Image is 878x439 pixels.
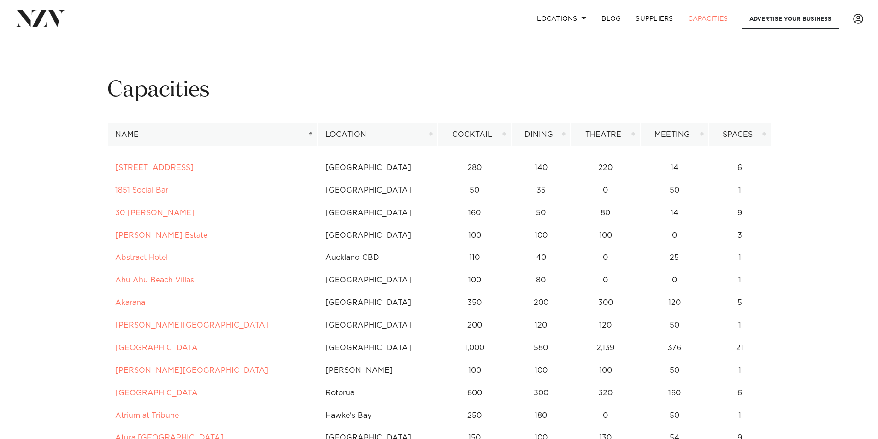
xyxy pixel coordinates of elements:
td: 120 [640,292,709,314]
td: 1,000 [438,337,512,359]
td: 50 [640,179,709,202]
a: [GEOGRAPHIC_DATA] [115,389,201,397]
td: 80 [571,202,640,224]
h1: Capacities [107,76,771,105]
td: 100 [511,359,571,382]
td: [GEOGRAPHIC_DATA] [318,179,438,202]
td: 6 [709,382,771,404]
td: 25 [640,246,709,269]
td: 180 [511,404,571,427]
td: 110 [438,246,512,269]
a: Locations [530,9,594,29]
td: 0 [571,246,640,269]
th: Cocktail: activate to sort column ascending [438,123,512,146]
td: 0 [640,224,709,247]
td: 100 [438,359,512,382]
td: 280 [438,157,512,179]
td: 320 [571,382,640,404]
td: 100 [511,224,571,247]
td: 300 [571,292,640,314]
td: 600 [438,382,512,404]
td: 50 [640,359,709,382]
td: 1 [709,359,771,382]
td: 1 [709,179,771,202]
td: 9 [709,202,771,224]
td: 40 [511,246,571,269]
a: 30 [PERSON_NAME] [115,209,194,217]
td: 220 [571,157,640,179]
td: 100 [571,224,640,247]
a: Ahu Ahu Beach Villas [115,276,194,284]
td: 35 [511,179,571,202]
td: 1 [709,404,771,427]
td: 80 [511,269,571,292]
td: 0 [571,404,640,427]
td: 50 [640,404,709,427]
td: 2,139 [571,337,640,359]
a: [STREET_ADDRESS] [115,164,194,171]
td: [GEOGRAPHIC_DATA] [318,337,438,359]
th: Spaces: activate to sort column ascending [709,123,771,146]
td: 1 [709,314,771,337]
td: 300 [511,382,571,404]
a: Capacities [681,9,736,29]
td: 3 [709,224,771,247]
td: 160 [438,202,512,224]
td: 50 [511,202,571,224]
td: [GEOGRAPHIC_DATA] [318,202,438,224]
a: SUPPLIERS [628,9,680,29]
td: 14 [640,202,709,224]
a: Akarana [115,299,145,306]
td: 100 [438,224,512,247]
td: 0 [640,269,709,292]
td: 50 [438,179,512,202]
td: 160 [640,382,709,404]
td: 6 [709,157,771,179]
a: [PERSON_NAME] Estate [115,232,207,239]
th: Location: activate to sort column ascending [318,123,438,146]
td: 21 [709,337,771,359]
td: [PERSON_NAME] [318,359,438,382]
td: [GEOGRAPHIC_DATA] [318,292,438,314]
td: 0 [571,269,640,292]
a: [PERSON_NAME][GEOGRAPHIC_DATA] [115,322,268,329]
td: 250 [438,404,512,427]
a: Atrium at Tribune [115,412,179,419]
th: Theatre: activate to sort column ascending [571,123,640,146]
td: 100 [571,359,640,382]
a: Advertise your business [742,9,839,29]
img: nzv-logo.png [15,10,65,27]
td: 5 [709,292,771,314]
td: 0 [571,179,640,202]
td: 1 [709,246,771,269]
td: Rotorua [318,382,438,404]
td: 14 [640,157,709,179]
td: Hawke's Bay [318,404,438,427]
td: 120 [571,314,640,337]
td: 376 [640,337,709,359]
td: [GEOGRAPHIC_DATA] [318,157,438,179]
td: 140 [511,157,571,179]
td: 200 [438,314,512,337]
a: [PERSON_NAME][GEOGRAPHIC_DATA] [115,367,268,374]
td: 200 [511,292,571,314]
td: 1 [709,269,771,292]
td: 580 [511,337,571,359]
a: BLOG [594,9,628,29]
th: Name: activate to sort column descending [107,123,318,146]
td: [GEOGRAPHIC_DATA] [318,224,438,247]
td: 100 [438,269,512,292]
td: [GEOGRAPHIC_DATA] [318,314,438,337]
td: 50 [640,314,709,337]
a: 1851 Social Bar [115,187,168,194]
td: Auckland CBD [318,246,438,269]
th: Dining: activate to sort column ascending [511,123,571,146]
a: [GEOGRAPHIC_DATA] [115,344,201,351]
a: Abstract Hotel [115,254,168,261]
td: [GEOGRAPHIC_DATA] [318,269,438,292]
th: Meeting: activate to sort column ascending [640,123,709,146]
td: 120 [511,314,571,337]
td: 350 [438,292,512,314]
